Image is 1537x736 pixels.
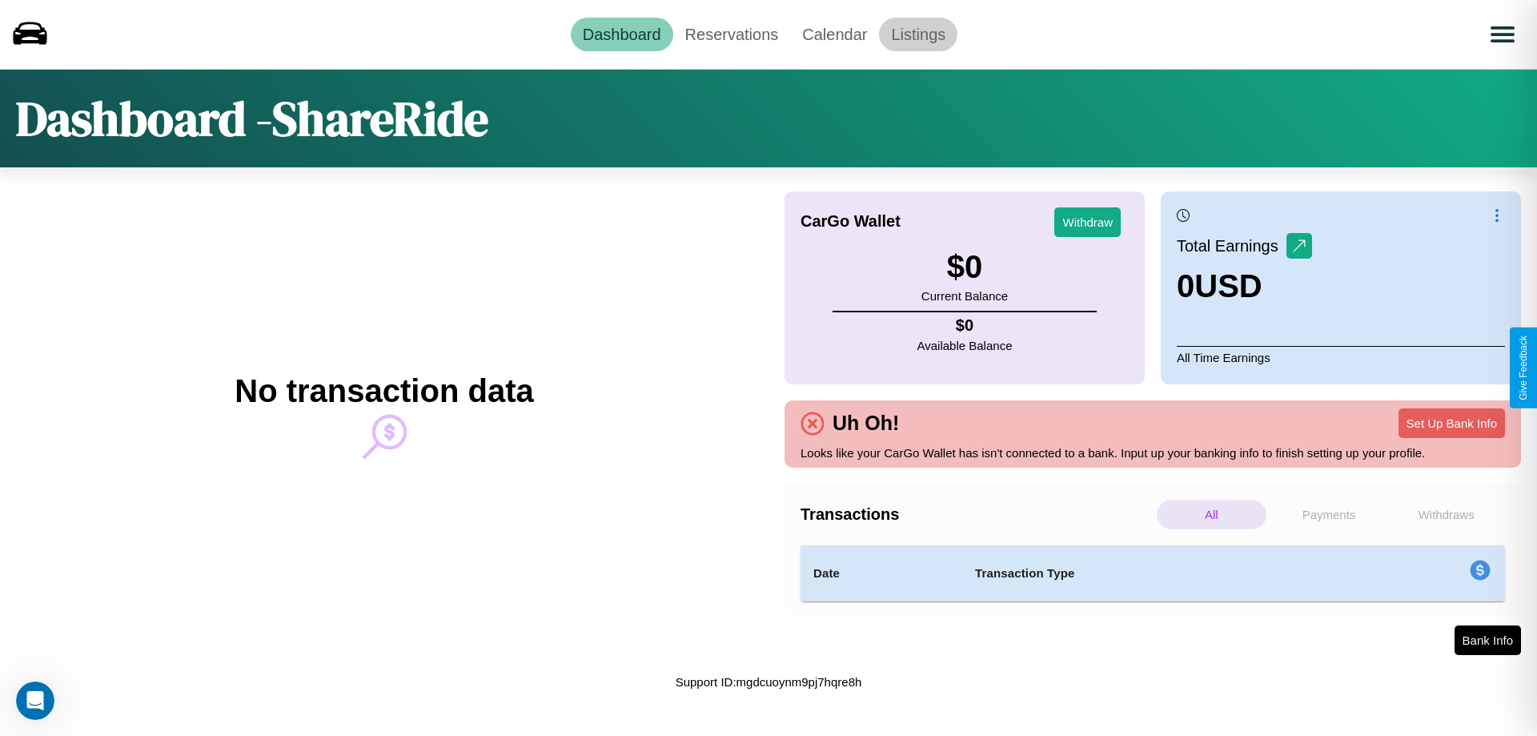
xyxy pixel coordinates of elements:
h2: No transaction data [235,373,533,409]
h3: $ 0 [921,249,1008,285]
h4: Date [813,564,949,583]
button: Set Up Bank Info [1399,408,1505,438]
p: All Time Earnings [1177,346,1505,368]
p: Withdraws [1391,500,1501,529]
h3: 0 USD [1177,268,1312,304]
h1: Dashboard - ShareRide [16,86,488,151]
iframe: Intercom live chat [16,682,54,720]
p: Total Earnings [1177,231,1286,260]
h4: CarGo Wallet [801,212,901,231]
button: Open menu [1480,12,1525,57]
a: Calendar [790,18,879,51]
h4: Transaction Type [975,564,1338,583]
p: Payments [1274,500,1384,529]
h4: Transactions [801,505,1153,524]
button: Bank Info [1455,625,1521,655]
table: simple table [801,545,1505,601]
h4: Uh Oh! [825,412,907,435]
a: Reservations [673,18,791,51]
div: Give Feedback [1518,336,1529,400]
h4: $ 0 [917,316,1013,335]
p: Looks like your CarGo Wallet has isn't connected to a bank. Input up your banking info to finish ... [801,442,1505,464]
a: Dashboard [571,18,673,51]
a: Listings [879,18,957,51]
p: All [1157,500,1266,529]
p: Available Balance [917,335,1013,356]
button: Withdraw [1054,207,1121,237]
p: Support ID: mgdcuoynm9pj7hqre8h [676,671,862,693]
p: Current Balance [921,285,1008,307]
